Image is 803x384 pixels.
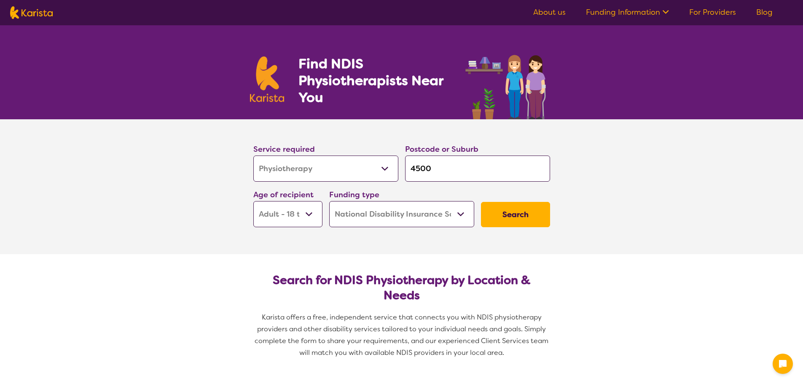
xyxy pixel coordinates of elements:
[756,7,773,17] a: Blog
[586,7,669,17] a: Funding Information
[253,190,314,200] label: Age of recipient
[405,144,478,154] label: Postcode or Suburb
[405,156,550,182] input: Type
[260,273,543,303] h2: Search for NDIS Physiotherapy by Location & Needs
[250,56,285,102] img: Karista logo
[689,7,736,17] a: For Providers
[533,7,566,17] a: About us
[463,46,553,119] img: physiotherapy
[481,202,550,227] button: Search
[253,144,315,154] label: Service required
[250,311,553,359] p: Karista offers a free, independent service that connects you with NDIS physiotherapy providers an...
[10,6,53,19] img: Karista logo
[298,55,454,106] h1: Find NDIS Physiotherapists Near You
[329,190,379,200] label: Funding type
